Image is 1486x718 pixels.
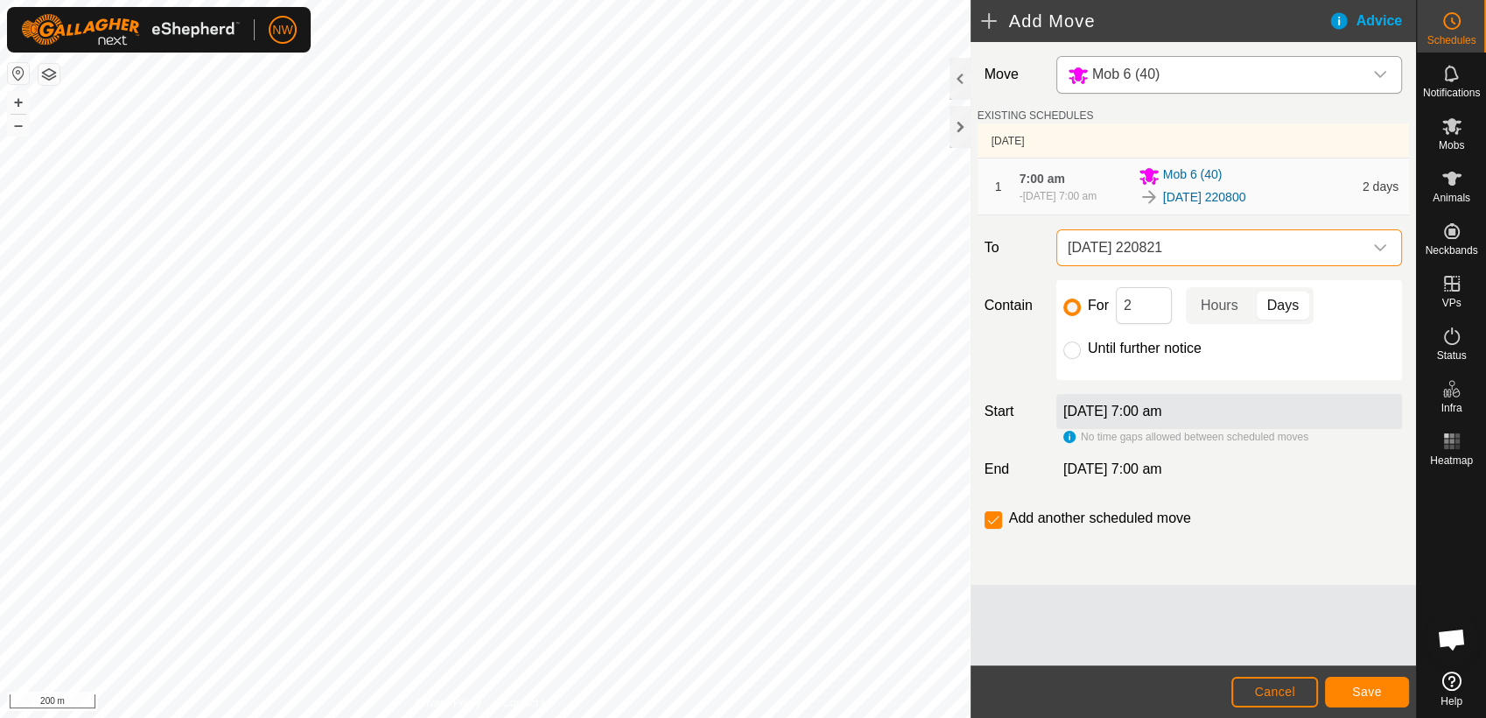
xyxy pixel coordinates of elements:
[1436,350,1466,361] span: Status
[1231,677,1318,707] button: Cancel
[1081,431,1308,443] span: No time gaps allowed between scheduled moves
[992,135,1025,147] span: [DATE]
[978,401,1049,422] label: Start
[1363,57,1398,93] div: dropdown trigger
[21,14,240,46] img: Gallagher Logo
[978,295,1049,316] label: Contain
[1433,193,1470,203] span: Animals
[1023,190,1097,202] span: [DATE] 7:00 am
[1417,665,1486,714] a: Help
[1020,188,1097,204] div: -
[1063,461,1162,476] span: [DATE] 7:00 am
[1061,230,1363,265] span: 2025-03-22 220821
[1020,172,1065,186] span: 7:00 am
[995,179,1002,194] span: 1
[8,63,29,84] button: Reset Map
[1092,67,1160,81] span: Mob 6 (40)
[1088,341,1202,355] label: Until further notice
[1439,140,1464,151] span: Mobs
[1163,188,1246,207] a: [DATE] 220800
[8,115,29,136] button: –
[1325,677,1409,707] button: Save
[1061,57,1363,93] span: Mob 6
[1441,298,1461,308] span: VPs
[416,695,481,711] a: Privacy Policy
[978,56,1049,94] label: Move
[1139,187,1160,208] img: To
[1267,295,1299,316] span: Days
[1440,403,1461,413] span: Infra
[1009,511,1191,525] label: Add another scheduled move
[1328,11,1416,32] div: Advice
[39,64,60,85] button: Map Layers
[978,229,1049,266] label: To
[1426,35,1475,46] span: Schedules
[1423,88,1480,98] span: Notifications
[1352,685,1382,699] span: Save
[1063,404,1162,419] label: [DATE] 7:00 am
[8,92,29,113] button: +
[1163,165,1223,187] span: Mob 6 (40)
[1363,230,1398,265] div: dropdown trigger
[981,11,1328,32] h2: Add Move
[1201,295,1238,316] span: Hours
[1426,613,1478,665] div: Open chat
[1254,685,1295,699] span: Cancel
[1088,299,1109,313] label: For
[978,108,1094,123] label: EXISTING SCHEDULES
[1363,179,1398,194] span: 2 days
[1440,696,1462,707] span: Help
[1430,455,1473,466] span: Heatmap
[978,459,1049,480] label: End
[502,695,554,711] a: Contact Us
[272,21,292,39] span: NW
[1425,245,1477,256] span: Neckbands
